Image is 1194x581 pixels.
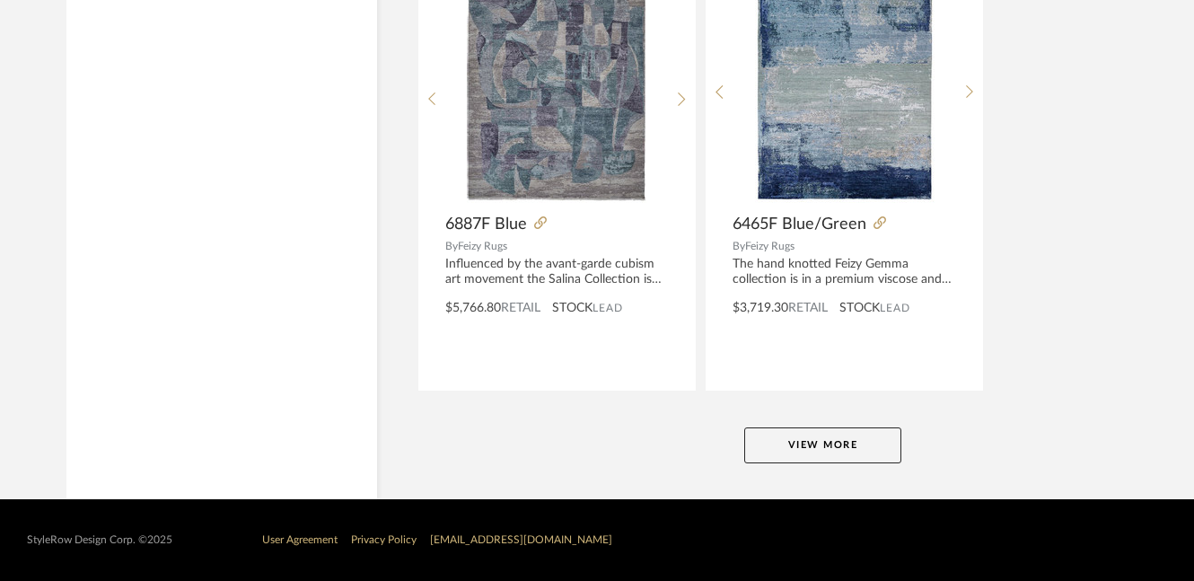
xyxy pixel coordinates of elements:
a: Privacy Policy [351,534,417,545]
button: View More [744,427,901,463]
span: By [733,241,745,251]
a: [EMAIL_ADDRESS][DOMAIN_NAME] [430,534,612,545]
div: StyleRow Design Corp. ©2025 [27,533,172,547]
span: 6465F Blue/Green [733,215,866,234]
span: Lead [593,302,623,314]
span: Lead [880,302,910,314]
span: STOCK [552,299,593,318]
span: $3,719.30 [733,302,788,314]
span: By [445,241,458,251]
span: Retail [788,302,828,314]
span: Feizy Rugs [745,241,795,251]
div: Influenced by the avant-garde cubism art movement the Salina Collection is full of artistic flair... [445,257,669,287]
div: The hand knotted Feizy Gemma collection is in a premium viscose and wool pile. Due to the viscose... [733,257,956,287]
span: Feizy Rugs [458,241,507,251]
span: Retail [501,302,540,314]
span: STOCK [839,299,880,318]
span: 6887F Blue [445,215,527,234]
span: $5,766.80 [445,302,501,314]
a: User Agreement [262,534,338,545]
